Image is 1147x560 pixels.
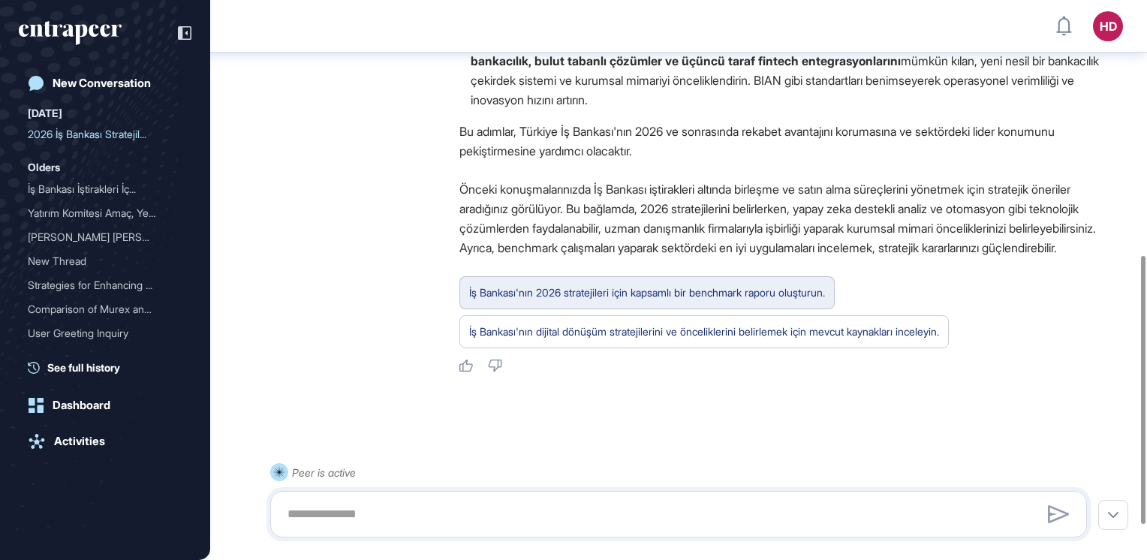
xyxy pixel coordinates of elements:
div: Activities [54,435,105,448]
div: New Conversation [53,77,151,90]
a: Dashboard [19,390,191,420]
span: See full history [47,360,120,375]
div: Information Request about Orby Companies [28,345,182,369]
div: Comparison of Murex and K... [28,297,170,321]
div: New Thread [28,249,170,273]
div: 2026 İş Bankası Stratejil... [28,122,170,146]
div: Olders [28,158,60,176]
div: User Greeting Inquiry [28,321,182,345]
div: Comparison of Murex and Kondor [28,297,182,321]
a: New Conversation [19,68,191,98]
div: New Thread [28,249,182,273]
div: Information Request about... [28,345,170,369]
div: [DATE] [28,104,62,122]
p: Önceki konuşmalarınızda İş Bankası iştirakleri altında birleşme ve satın alma süreçlerini yönetme... [459,179,1099,257]
div: Peer is active [292,463,356,482]
div: İş Bankası'nın dijital dönüşüm stratejilerini ve önceliklerini belirlemek için mevcut kaynakları ... [469,322,939,342]
div: Yatırım Komitesi Amaç, Yetki ve Faaliyetleri [28,201,182,225]
div: Strategies for Enhancing ... [28,273,170,297]
li: Stratejik hedeflerinizi desteklemek için mümkün kılan, yeni nesil bir bankacılık çekirdek sistemi... [459,32,1099,110]
p: Bu adımlar, Türkiye İş Bankası'nın 2026 ve sonrasında rekabet avantajını korumasına ve sektördeki... [459,122,1099,161]
div: Dashboard [53,399,110,412]
div: entrapeer-logo [19,21,122,45]
div: Strategies for Enhancing Treasury Trading Teams' P&L at İş Bankası in Turkey [28,273,182,297]
div: User Greeting Inquiry [28,321,170,345]
button: HD [1093,11,1123,41]
div: Goldman Sachs organizasyon modeli bilgisi [28,225,182,249]
div: İş Bankası İştirakleri İç... [28,177,170,201]
a: Activities [19,426,191,456]
div: İş Bankası İştirakleri İçin M&A Yönetimi Tavsiyeleri ve İyi Uygulama Örnekleri [28,177,182,201]
div: 2026 İş Bankası Stratejileri ve Kurumsal Mimari Öncelikleri Belirleme [28,122,182,146]
div: İş Bankası'nın 2026 stratejileri için kapsamlı bir benchmark raporu oluşturun. [469,283,825,303]
div: [PERSON_NAME] [PERSON_NAME] organizasyo... [28,225,170,249]
div: Yatırım Komitesi Amaç, Ye... [28,201,170,225]
a: See full history [28,360,191,375]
